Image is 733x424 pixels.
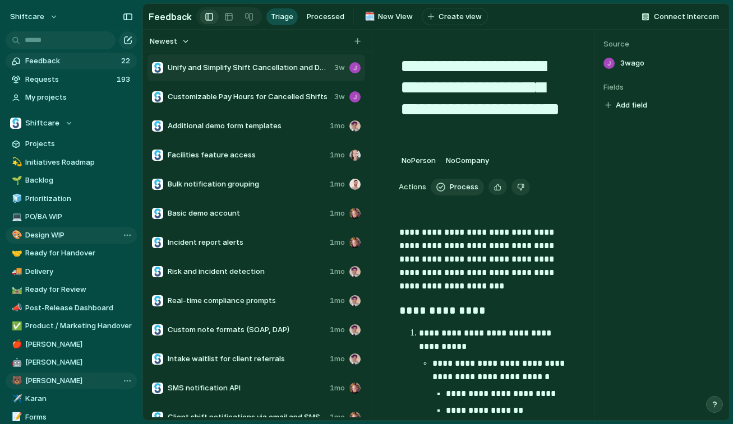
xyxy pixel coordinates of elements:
button: shiftcare [5,8,64,26]
span: Incident report alerts [168,237,325,248]
span: Unify and Simplify Shift Cancellation and Double-Booking Logic [168,62,330,73]
div: 📣 [12,301,20,314]
a: Projects [6,136,137,152]
div: 🤝 [12,247,20,260]
a: 💻PO/BA WIP [6,208,137,225]
button: 🌱 [10,175,21,186]
button: 🤝 [10,248,21,259]
span: Create view [439,11,482,22]
span: Fields [603,82,720,93]
button: 🎨 [10,230,21,241]
span: [PERSON_NAME] [25,339,133,350]
button: Shiftcare [6,115,137,132]
span: Ready for Review [25,284,133,295]
button: Add field [603,98,649,113]
a: 🍎[PERSON_NAME] [6,336,137,353]
span: Real-time compliance prompts [168,295,325,306]
a: 📣Post-Release Dashboard [6,300,137,316]
a: Triage [266,8,298,25]
button: 🧊 [10,193,21,204]
span: SMS notification API [168,383,325,394]
span: 193 [117,74,132,85]
span: Actions [399,181,426,193]
button: Create view [422,8,488,26]
button: 📝 [10,412,21,423]
span: PO/BA WIP [25,211,133,222]
div: 🍎 [12,338,20,351]
a: Requests193 [6,71,137,88]
a: 🚚Delivery [6,263,137,280]
button: NoCompany [443,152,492,170]
span: Ready for Handover [25,248,133,259]
span: Karan [25,393,133,404]
a: 🤖[PERSON_NAME] [6,354,137,371]
div: 📝 [12,411,20,423]
div: 🗓️New View [358,8,417,25]
a: 🌱Backlog [6,172,137,189]
div: 💫 [12,156,20,169]
a: 🎨Design WIP [6,227,137,244]
button: 🤖 [10,357,21,368]
span: Processed [307,11,344,22]
span: 1mo [330,412,345,423]
a: Feedback22 [6,53,137,69]
button: NoPerson [399,152,439,170]
span: Shiftcare [25,118,59,129]
span: Requests [25,74,113,85]
span: Add field [616,100,647,111]
div: 🤖 [12,356,20,369]
span: Post-Release Dashboard [25,302,133,314]
span: 3w ago [620,58,644,69]
div: 🐻 [12,374,20,387]
span: 1mo [330,120,345,132]
a: 🧊Prioritization [6,190,137,207]
button: 🐻 [10,375,21,386]
span: 3w [334,91,345,102]
span: Bulk notification grouping [168,179,325,190]
button: Process [431,179,484,195]
span: My projects [25,92,133,103]
button: Delete [511,179,530,195]
div: 🛤️ [12,283,20,296]
span: Backlog [25,175,133,186]
span: Process [450,181,478,193]
a: 💫Initiatives Roadmap [6,154,137,171]
button: ✅ [10,320,21,332]
span: [PERSON_NAME] [25,357,133,368]
a: 🐻[PERSON_NAME] [6,372,137,389]
span: Initiatives Roadmap [25,157,133,168]
div: ✈️ [12,393,20,406]
span: Triage [271,11,293,22]
span: 22 [121,55,132,67]
span: No Person [402,156,436,165]
span: 1mo [330,383,345,394]
div: 🎨 [12,229,20,241]
span: Additional demo form templates [168,120,325,132]
span: Facilities feature access [168,150,325,161]
a: 🤝Ready for Handover [6,245,137,262]
span: Delivery [25,266,133,277]
button: ✈️ [10,393,21,404]
span: 1mo [330,150,345,161]
span: shiftcare [10,11,44,22]
a: 🛤️Ready for Review [6,281,137,298]
span: Forms [25,412,133,423]
h2: Feedback [149,10,192,24]
button: 📣 [10,302,21,314]
span: 1mo [330,324,345,336]
a: Processed [302,8,349,25]
button: 🍎 [10,339,21,350]
div: 🚚 [12,265,20,278]
span: 3w [334,62,345,73]
span: 1mo [330,179,345,190]
span: 1mo [330,353,345,365]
